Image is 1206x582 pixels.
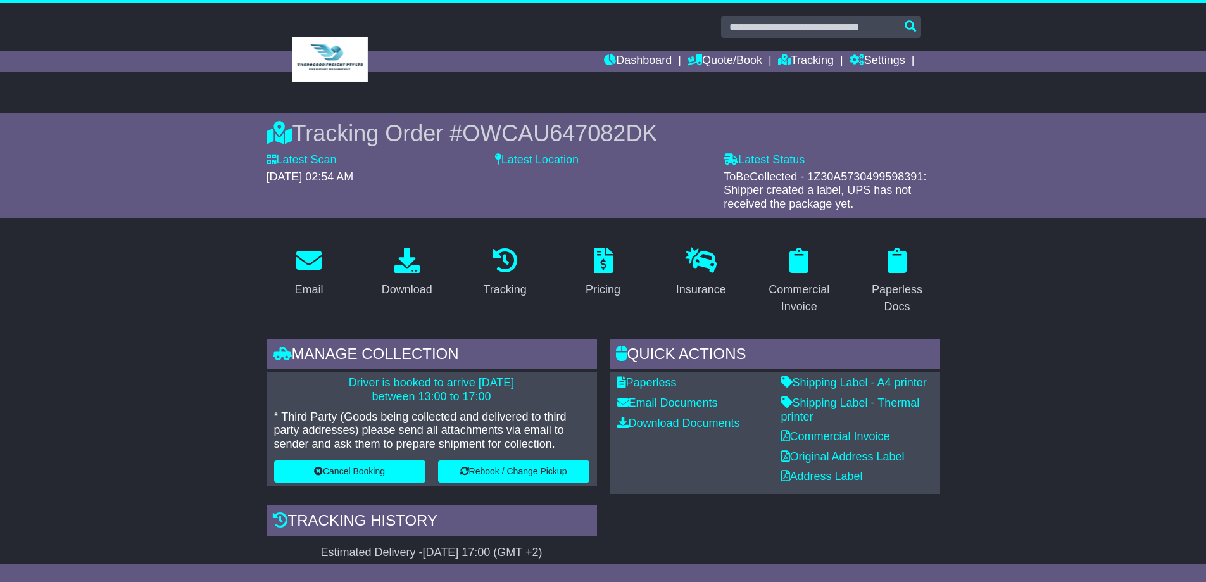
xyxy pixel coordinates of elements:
[382,281,432,298] div: Download
[267,170,354,183] span: [DATE] 02:54 AM
[617,396,718,409] a: Email Documents
[267,153,337,167] label: Latest Scan
[724,153,805,167] label: Latest Status
[765,281,834,315] div: Commercial Invoice
[475,243,534,303] a: Tracking
[724,170,926,210] span: ToBeCollected - 1Z30A5730499598391: Shipper created a label, UPS has not received the package yet.
[274,376,589,403] p: Driver is booked to arrive [DATE] between 13:00 to 17:00
[855,243,940,320] a: Paperless Docs
[676,281,726,298] div: Insurance
[267,546,597,560] div: Estimated Delivery -
[617,376,677,389] a: Paperless
[286,243,331,303] a: Email
[586,281,620,298] div: Pricing
[483,281,526,298] div: Tracking
[423,546,543,560] div: [DATE] 17:00 (GMT +2)
[274,460,425,483] button: Cancel Booking
[374,243,441,303] a: Download
[294,281,323,298] div: Email
[267,339,597,373] div: Manage collection
[604,51,672,72] a: Dashboard
[781,396,920,423] a: Shipping Label - Thermal printer
[610,339,940,373] div: Quick Actions
[781,450,905,463] a: Original Address Label
[781,470,863,483] a: Address Label
[688,51,762,72] a: Quote/Book
[617,417,740,429] a: Download Documents
[850,51,905,72] a: Settings
[438,460,589,483] button: Rebook / Change Pickup
[274,410,589,452] p: * Third Party (Goods being collected and delivered to third party addresses) please send all atta...
[778,51,834,72] a: Tracking
[577,243,629,303] a: Pricing
[495,153,579,167] label: Latest Location
[781,430,890,443] a: Commercial Invoice
[781,376,927,389] a: Shipping Label - A4 printer
[668,243,734,303] a: Insurance
[462,120,657,146] span: OWCAU647082DK
[757,243,842,320] a: Commercial Invoice
[863,281,932,315] div: Paperless Docs
[267,120,940,147] div: Tracking Order #
[267,505,597,540] div: Tracking history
